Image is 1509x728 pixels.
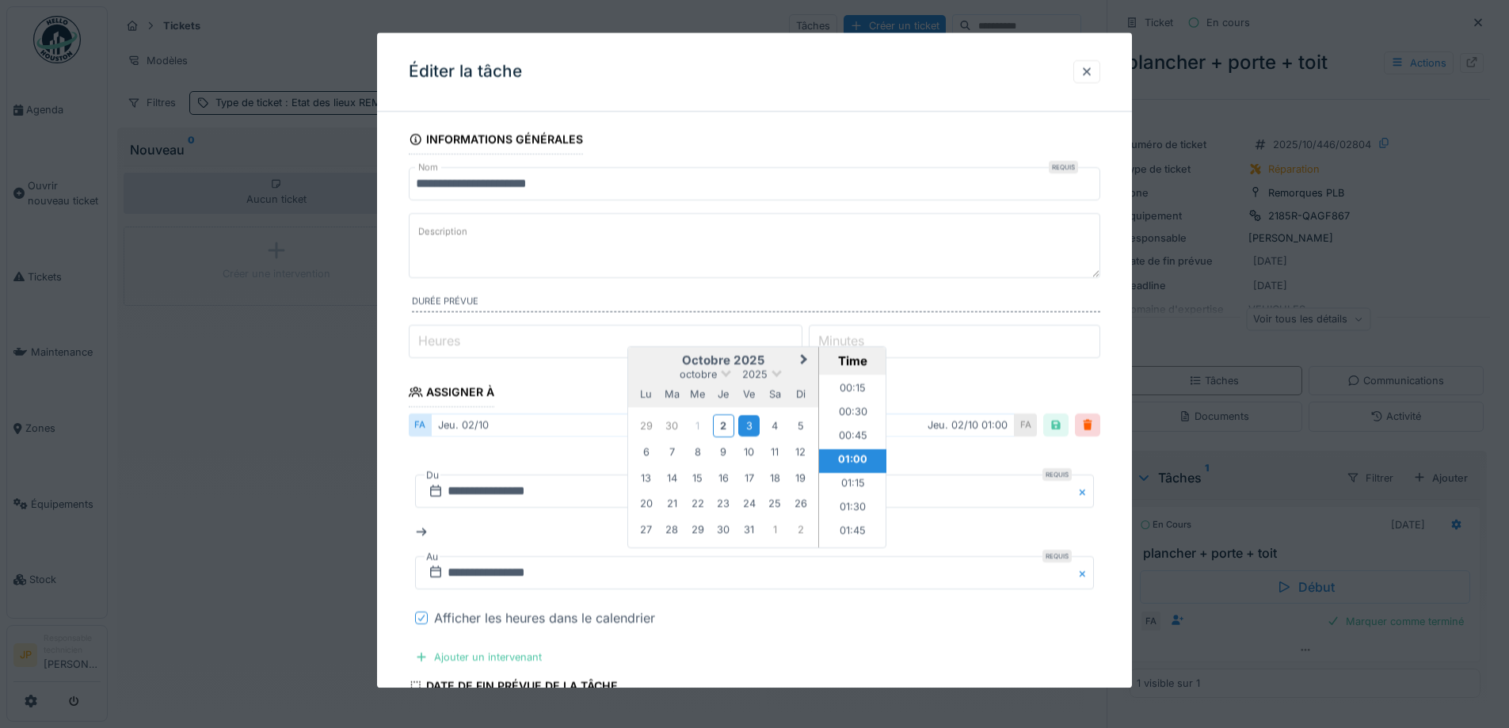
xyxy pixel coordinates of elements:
div: Choose vendredi 24 octobre 2025 [738,494,760,515]
div: Assigner à [409,380,494,407]
div: Choose jeudi 23 octobre 2025 [713,494,734,515]
div: Choose samedi 4 octobre 2025 [764,415,786,436]
div: Choose jeudi 30 octobre 2025 [713,519,734,540]
div: Choose samedi 25 octobre 2025 [764,494,786,515]
div: mercredi [687,383,708,405]
div: Choose mardi 7 octobre 2025 [661,442,683,463]
div: Choose mardi 21 octobre 2025 [661,494,683,515]
div: Not available lundi 29 septembre 2025 [635,415,657,436]
div: Choose samedi 1 novembre 2025 [764,519,786,540]
div: Informations générales [409,128,583,154]
div: Choose mercredi 8 octobre 2025 [687,442,708,463]
div: Month octobre, 2025 [634,413,814,543]
div: Date de fin prévue de la tâche [409,675,618,702]
label: Nom [415,161,441,174]
li: 01:15 [819,474,886,497]
div: Choose vendredi 10 octobre 2025 [738,442,760,463]
div: FA [409,414,431,437]
li: 02:00 [819,545,886,569]
div: Choose jeudi 9 octobre 2025 [713,442,734,463]
div: Requis [1042,469,1072,482]
div: Afficher les heures dans le calendrier [434,609,655,628]
div: mardi [661,383,683,405]
div: Choose dimanche 2 novembre 2025 [790,519,811,540]
li: 01:45 [819,521,886,545]
label: Au [425,549,440,566]
ul: Time [819,375,886,548]
label: Heures [415,332,463,351]
div: Choose lundi 27 octobre 2025 [635,519,657,540]
div: Choose dimanche 12 octobre 2025 [790,442,811,463]
li: 00:30 [819,402,886,426]
div: Choose jeudi 16 octobre 2025 [713,467,734,489]
div: samedi [764,383,786,405]
div: Choose mercredi 22 octobre 2025 [687,494,708,515]
div: Choose vendredi 3 octobre 2025 [738,415,760,436]
div: Choose lundi 13 octobre 2025 [635,467,657,489]
span: 2025 [742,369,768,381]
div: Not available mercredi 1 octobre 2025 [687,415,708,436]
li: 00:15 [819,379,886,402]
div: Choose mercredi 29 octobre 2025 [687,519,708,540]
div: Choose lundi 6 octobre 2025 [635,442,657,463]
li: 00:45 [819,426,886,450]
div: Choose lundi 20 octobre 2025 [635,494,657,515]
div: Choose mardi 28 octobre 2025 [661,519,683,540]
div: vendredi [738,383,760,405]
div: dimanche [790,383,811,405]
div: Choose jeudi 2 octobre 2025 [713,414,734,437]
button: Next Month [793,349,818,375]
label: Durée prévue [412,295,1100,313]
h3: Éditer la tâche [409,62,522,82]
div: Not available mardi 30 septembre 2025 [661,415,683,436]
button: Close [1076,557,1094,590]
li: 01:30 [819,497,886,521]
div: Requis [1049,161,1078,173]
div: Time [823,354,882,369]
div: Choose dimanche 5 octobre 2025 [790,415,811,436]
div: Choose mercredi 15 octobre 2025 [687,467,708,489]
div: Choose dimanche 19 octobre 2025 [790,467,811,489]
div: jeudi [713,383,734,405]
div: FA [1015,414,1037,437]
label: Minutes [815,332,867,351]
label: Du [425,467,440,485]
span: octobre [680,369,717,381]
div: Choose vendredi 17 octobre 2025 [738,467,760,489]
h2: octobre 2025 [628,354,818,368]
div: Requis [1042,551,1072,563]
label: Description [415,223,471,242]
div: Choose samedi 18 octobre 2025 [764,467,786,489]
div: Choose vendredi 31 octobre 2025 [738,519,760,540]
button: Close [1076,475,1094,509]
div: Ajouter un intervenant [409,647,548,669]
div: lundi [635,383,657,405]
div: Choose dimanche 26 octobre 2025 [790,494,811,515]
div: Choose samedi 11 octobre 2025 [764,442,786,463]
div: jeu. 02/10 jeu. 02/10 01:00 [431,414,1015,437]
div: Choose mardi 14 octobre 2025 [661,467,683,489]
li: 01:00 [819,450,886,474]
